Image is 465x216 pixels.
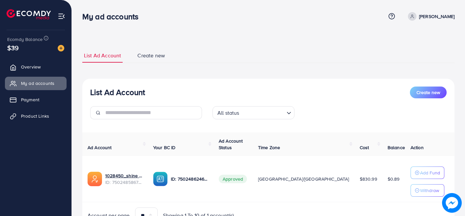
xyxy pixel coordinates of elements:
[258,176,349,182] span: [GEOGRAPHIC_DATA]/[GEOGRAPHIC_DATA]
[21,113,49,119] span: Product Links
[5,93,67,106] a: Payment
[84,52,121,59] span: List Ad Account
[241,107,284,118] input: Search for option
[411,144,424,151] span: Action
[411,167,444,179] button: Add Fund
[7,43,19,52] span: $39
[442,193,462,213] img: image
[216,108,241,118] span: All status
[420,169,440,177] p: Add Fund
[410,87,447,98] button: Create new
[416,89,440,96] span: Create new
[219,138,243,151] span: Ad Account Status
[21,96,39,103] span: Payment
[82,12,144,21] h3: My ad accounts
[7,36,43,43] span: Ecomdy Balance
[88,172,102,186] img: ic-ads-acc.e4c84228.svg
[388,176,400,182] span: $0.89
[360,144,369,151] span: Cost
[420,187,439,194] p: Withdraw
[212,106,294,119] div: Search for option
[58,45,64,51] img: image
[88,144,112,151] span: Ad Account
[219,175,247,183] span: Approved
[7,9,51,19] img: logo
[5,109,67,123] a: Product Links
[405,12,455,21] a: [PERSON_NAME]
[21,64,41,70] span: Overview
[411,184,444,197] button: Withdraw
[105,179,143,186] span: ID: 7502485867387338759
[153,172,168,186] img: ic-ba-acc.ded83a64.svg
[105,172,143,186] div: <span class='underline'>1028450_shine appeal_1746808772166</span></br>7502485867387338759
[137,52,165,59] span: Create new
[105,172,143,179] a: 1028450_shine appeal_1746808772166
[90,88,145,97] h3: List Ad Account
[419,12,455,20] p: [PERSON_NAME]
[171,175,208,183] p: ID: 7502486246770786320
[258,144,280,151] span: Time Zone
[58,12,65,20] img: menu
[360,176,377,182] span: $830.99
[5,77,67,90] a: My ad accounts
[21,80,54,87] span: My ad accounts
[5,60,67,73] a: Overview
[153,144,176,151] span: Your BC ID
[388,144,405,151] span: Balance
